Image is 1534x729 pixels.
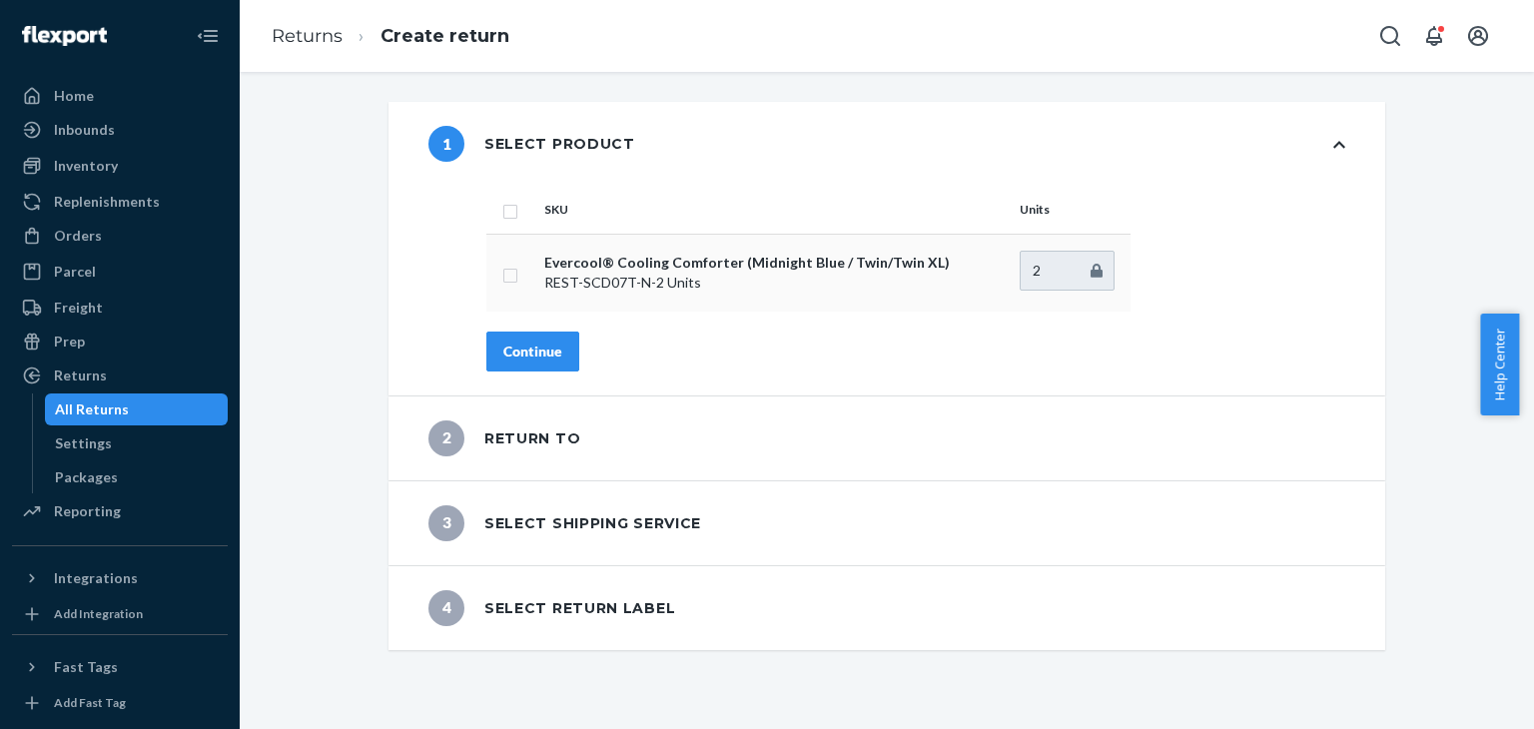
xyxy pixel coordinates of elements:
button: Open Search Box [1370,16,1410,56]
button: Help Center [1480,314,1519,415]
span: 3 [428,505,464,541]
div: Reporting [54,501,121,521]
div: All Returns [55,399,129,419]
div: Fast Tags [54,657,118,677]
a: Add Fast Tag [12,691,228,715]
a: Inbounds [12,114,228,146]
a: Replenishments [12,186,228,218]
a: Returns [272,25,343,47]
div: Home [54,86,94,106]
div: Return to [428,420,580,456]
div: Continue [503,342,562,362]
div: Parcel [54,262,96,282]
button: Fast Tags [12,651,228,683]
a: Prep [12,326,228,358]
p: Evercool® Cooling Comforter (Midnight Blue / Twin/Twin XL) [544,253,1004,273]
span: 4 [428,590,464,626]
button: Open account menu [1458,16,1498,56]
div: Freight [54,298,103,318]
div: Inbounds [54,120,115,140]
div: Packages [55,467,118,487]
div: Prep [54,332,85,352]
a: Add Integration [12,602,228,626]
a: Orders [12,220,228,252]
a: Inventory [12,150,228,182]
button: Close Navigation [188,16,228,56]
button: Continue [486,332,579,371]
a: Packages [45,461,229,493]
div: Select shipping service [428,505,701,541]
span: 2 [428,420,464,456]
p: REST-SCD07T-N - 2 Units [544,273,1004,293]
a: Returns [12,360,228,391]
th: Units [1012,186,1131,234]
a: Home [12,80,228,112]
div: Add Integration [54,605,143,622]
a: Create return [381,25,509,47]
button: Integrations [12,562,228,594]
div: Select product [428,126,635,162]
div: Returns [54,365,107,385]
div: Settings [55,433,112,453]
a: Settings [45,427,229,459]
button: Open notifications [1414,16,1454,56]
div: Inventory [54,156,118,176]
div: Replenishments [54,192,160,212]
a: Freight [12,292,228,324]
div: Select return label [428,590,675,626]
div: Add Fast Tag [54,694,126,711]
span: 1 [428,126,464,162]
input: Enter quantity [1020,251,1115,291]
ol: breadcrumbs [256,7,525,66]
th: SKU [536,186,1012,234]
div: Orders [54,226,102,246]
img: Flexport logo [22,26,107,46]
div: Integrations [54,568,138,588]
a: All Returns [45,393,229,425]
a: Reporting [12,495,228,527]
a: Parcel [12,256,228,288]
